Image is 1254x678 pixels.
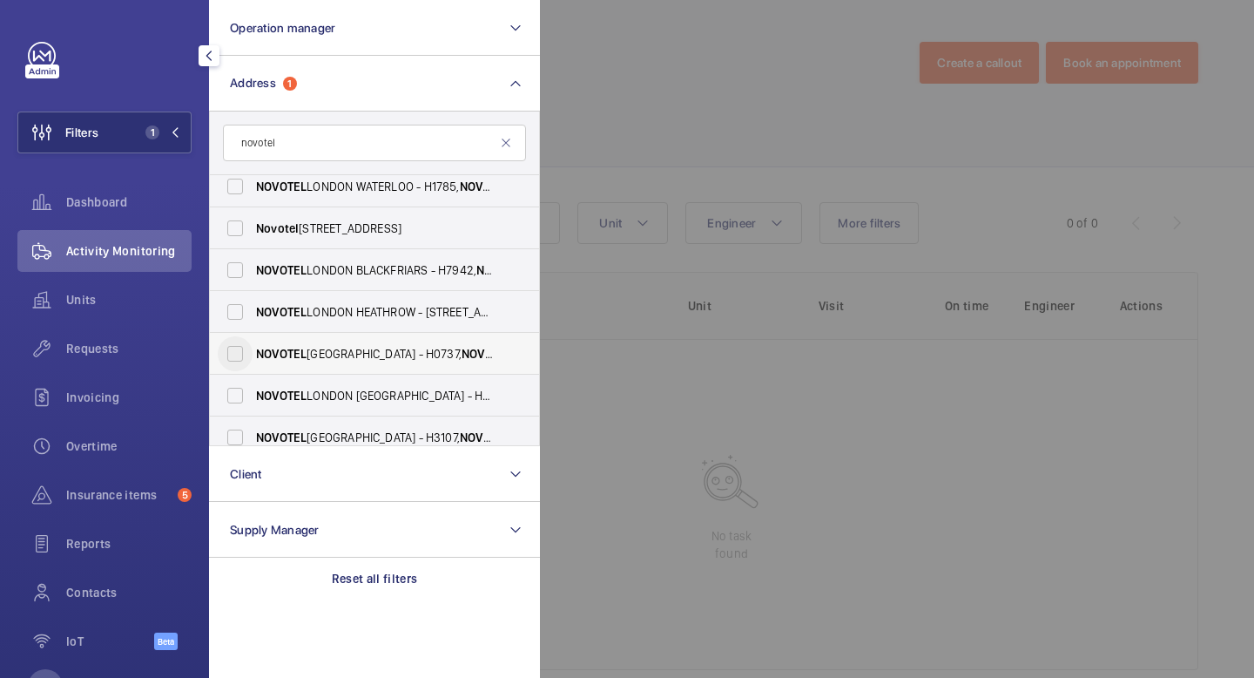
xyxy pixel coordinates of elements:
span: 5 [178,488,192,502]
span: Dashboard [66,193,192,211]
button: Filters1 [17,112,192,153]
span: Units [66,291,192,308]
span: Reports [66,535,192,553]
span: Beta [154,633,178,650]
span: 1 [145,125,159,139]
span: Requests [66,340,192,357]
span: Invoicing [66,389,192,406]
span: Insurance items [66,486,171,504]
span: Filters [65,124,98,141]
span: Overtime [66,437,192,455]
span: Contacts [66,584,192,601]
span: Activity Monitoring [66,242,192,260]
span: IoT [66,633,154,650]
